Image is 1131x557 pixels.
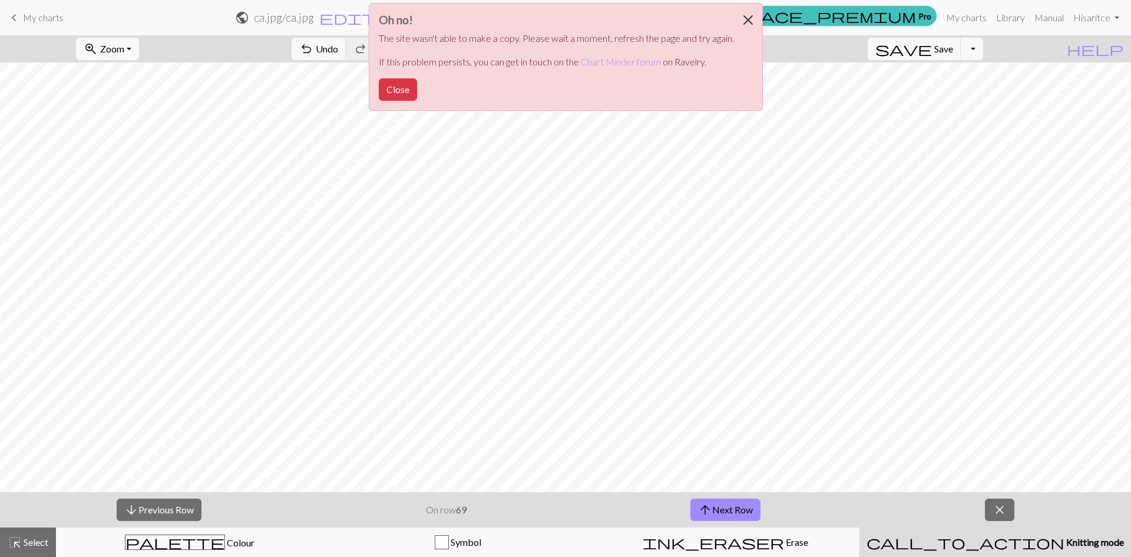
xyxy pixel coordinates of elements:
span: highlight_alt [8,534,22,551]
span: Symbol [449,536,481,548]
p: The site wasn't able to make a copy. Please wait a moment, refresh the page and try again. [379,31,734,45]
button: Symbol [324,528,592,557]
button: Close [734,4,762,37]
span: Select [22,536,48,548]
button: Erase [591,528,859,557]
span: Erase [784,536,808,548]
span: arrow_downward [124,502,138,518]
button: Colour [56,528,324,557]
span: arrow_upward [698,502,712,518]
span: close [993,502,1007,518]
button: Close [379,78,417,101]
span: ink_eraser [643,534,784,551]
h3: Oh no! [379,13,734,27]
span: palette [125,534,224,551]
p: On row [426,503,467,517]
span: Knitting mode [1064,536,1124,548]
p: If this problem persists, you can get in touch on the on Ravelry. [379,55,734,69]
button: Previous Row [117,499,201,521]
span: call_to_action [867,534,1064,551]
a: Chart Minder forum [581,56,661,67]
button: Knitting mode [859,528,1131,557]
span: Colour [225,537,254,548]
button: Next Row [690,499,760,521]
strong: 69 [456,504,467,515]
